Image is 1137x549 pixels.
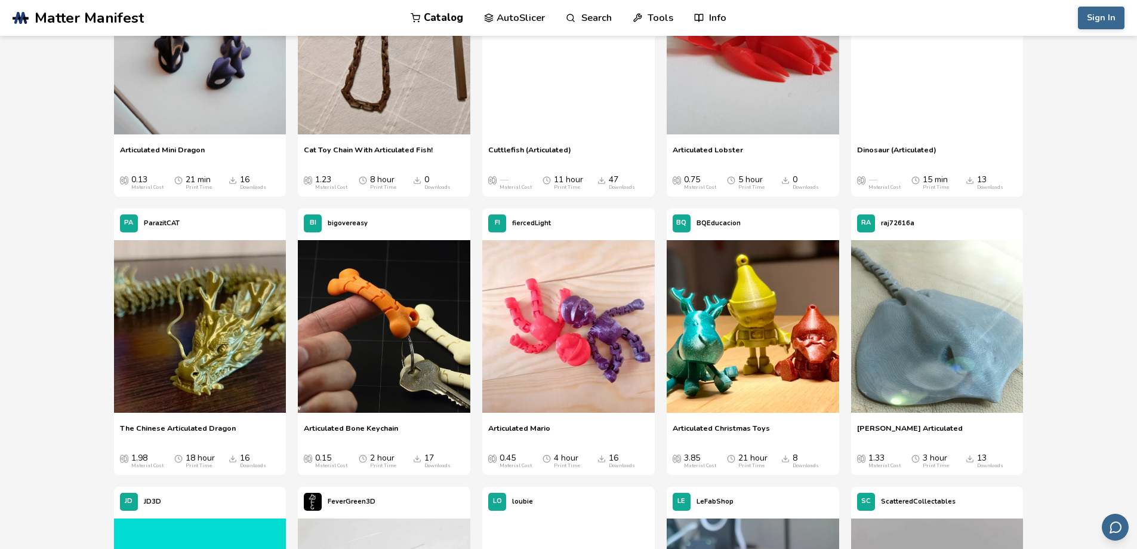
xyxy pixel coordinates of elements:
div: Material Cost [500,185,532,191]
div: Downloads [609,185,635,191]
div: Print Time [370,185,396,191]
div: Material Cost [315,185,347,191]
span: Downloads [229,453,237,463]
div: Material Cost [684,463,716,469]
div: 0.13 [131,175,164,191]
span: Downloads [966,453,974,463]
div: Downloads [424,463,451,469]
p: bigovereasy [328,217,368,229]
div: 0.15 [315,453,347,469]
div: Downloads [240,463,266,469]
span: — [868,175,877,185]
a: Articulated Mario [488,424,550,441]
div: 0.45 [500,453,532,469]
div: Print Time [738,185,765,191]
a: Articulated Mini Dragon [120,145,205,163]
span: Average Print Time [174,453,183,463]
a: Cuttlefish (Articulated) [488,145,571,163]
span: Downloads [413,453,421,463]
div: 0 [424,175,451,191]
div: 8 hour [370,175,396,191]
span: LO [493,498,502,505]
span: PA [124,219,133,227]
a: Articulated Lobster [673,145,743,163]
span: Downloads [781,453,790,463]
div: 47 [609,175,635,191]
div: 2 hour [370,453,396,469]
span: Downloads [966,175,974,185]
p: BQEducacion [697,217,741,229]
p: FeverGreen3D [328,495,375,508]
a: FeverGreen3D's profileFeverGreen3D [298,487,381,517]
span: Average Cost [673,175,681,185]
span: Downloads [597,453,606,463]
div: Print Time [923,463,949,469]
span: — [500,175,508,185]
div: 4 hour [554,453,580,469]
div: 18 hour [186,453,215,469]
span: Matter Manifest [35,10,144,26]
a: Dinosaur (Articulated) [857,145,936,163]
span: Average Print Time [543,175,551,185]
div: 1.33 [868,453,901,469]
div: 5 hour [738,175,765,191]
div: 17 [424,453,451,469]
a: Cat Toy Chain With Articulated Fish! [304,145,433,163]
div: 0.75 [684,175,716,191]
span: Average Cost [120,175,128,185]
span: Average Cost [488,453,497,463]
div: Downloads [609,463,635,469]
span: Average Cost [857,453,865,463]
span: Downloads [229,175,237,185]
a: Articulated Bone Keychain [304,424,398,441]
span: Average Print Time [911,175,920,185]
p: JD3D [144,495,161,508]
span: Average Cost [857,175,865,185]
p: fiercedLight [512,217,551,229]
div: 16 [240,453,266,469]
span: Average Print Time [543,453,551,463]
span: RA [861,219,871,227]
div: 15 min [923,175,949,191]
div: 21 min [186,175,212,191]
span: Average Print Time [911,453,920,463]
button: Sign In [1078,7,1124,29]
div: 3.85 [684,453,716,469]
a: Articulated Christmas Toys [673,424,770,441]
div: Downloads [977,463,1003,469]
div: Downloads [793,463,819,469]
div: 13 [977,453,1003,469]
p: LeFabShop [697,495,734,508]
span: Average Cost [488,175,497,185]
div: Downloads [424,185,451,191]
span: Average Print Time [174,175,183,185]
div: Material Cost [868,463,901,469]
div: Print Time [554,463,580,469]
p: raj72616a [881,217,914,229]
span: SC [861,498,871,505]
span: The Chinese Articulated Dragon [120,424,236,441]
span: JD [125,498,133,505]
span: Average Print Time [727,175,735,185]
span: Downloads [413,175,421,185]
span: Average Cost [673,453,681,463]
a: [PERSON_NAME] Articulated [857,424,963,441]
div: Material Cost [868,185,901,191]
div: Print Time [923,185,949,191]
div: Print Time [370,463,396,469]
div: 16 [240,175,266,191]
p: loubie [512,495,533,508]
div: Print Time [738,463,765,469]
span: Average Print Time [359,453,367,463]
div: Print Time [186,185,212,191]
p: ScatteredCollectables [881,495,956,508]
div: Material Cost [131,185,164,191]
span: BI [310,219,316,227]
